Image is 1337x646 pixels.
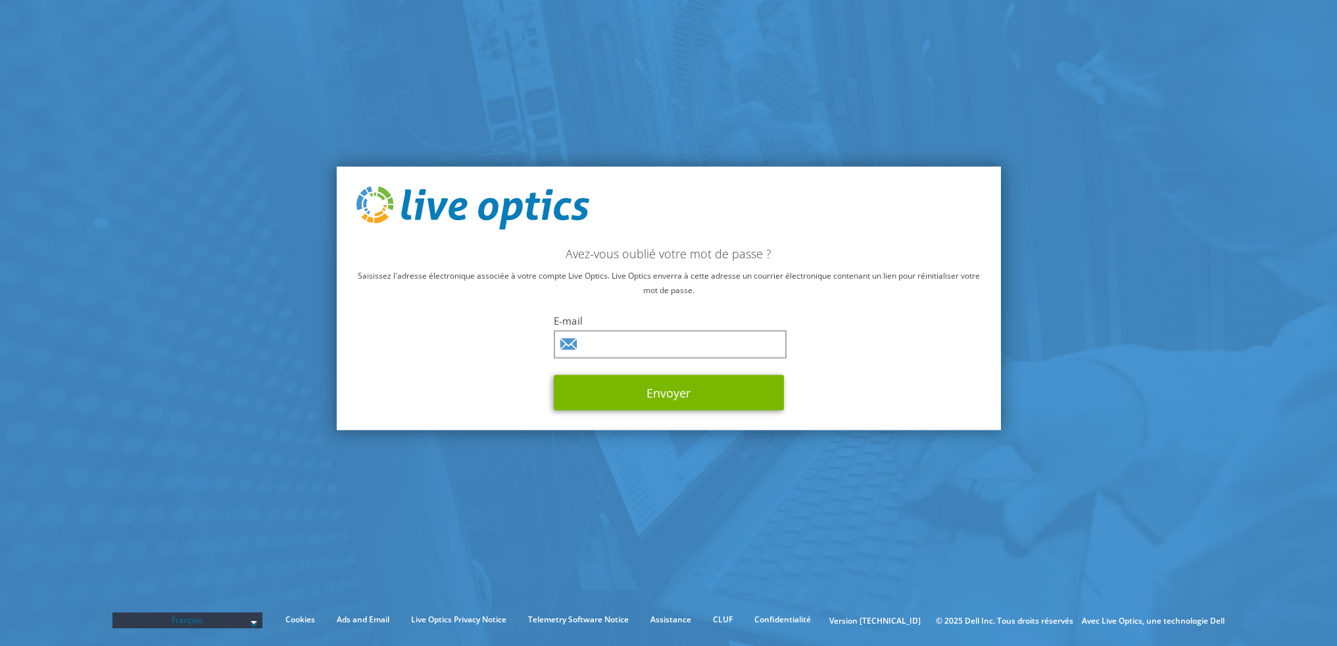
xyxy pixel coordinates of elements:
a: Live Optics Privacy Notice [401,612,516,627]
li: Avec Live Optics, une technologie Dell [1082,614,1225,628]
a: CLUF [703,612,742,627]
a: Cookies [276,612,325,627]
span: Français [119,612,256,628]
img: live_optics_svg.svg [356,187,589,230]
li: © 2025 Dell Inc. Tous droits réservés [929,614,1080,628]
h2: Avez-vous oublié votre mot de passe ? [356,246,981,260]
button: Envoyer [554,375,784,410]
p: Saisissez l'adresse électronique associée à votre compte Live Optics. Live Optics enverra à cette... [356,268,981,297]
a: Telemetry Software Notice [518,612,639,627]
a: Confidentialité [744,612,821,627]
a: Assistance [641,612,701,627]
label: E-mail [554,313,784,327]
li: Version [TECHNICAL_ID] [823,614,927,628]
a: Ads and Email [327,612,399,627]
